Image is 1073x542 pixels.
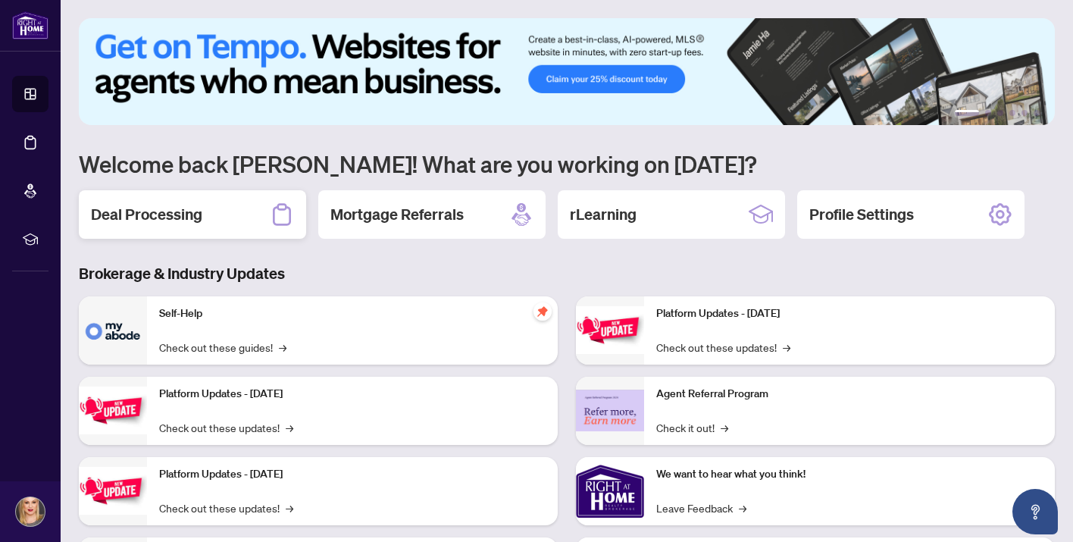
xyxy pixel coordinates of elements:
img: We want to hear what you think! [576,457,644,525]
button: 5 [1021,110,1028,116]
span: → [286,500,293,516]
img: Self-Help [79,296,147,365]
img: Profile Icon [16,497,45,526]
p: Platform Updates - [DATE] [159,386,546,403]
span: pushpin [533,302,552,321]
button: 3 [997,110,1003,116]
h2: Profile Settings [809,204,914,225]
p: Platform Updates - [DATE] [159,466,546,483]
a: Check out these updates!→ [159,419,293,436]
h2: Mortgage Referrals [330,204,464,225]
span: → [783,339,790,356]
a: Check out these updates!→ [159,500,293,516]
button: 1 [955,110,979,116]
img: logo [12,11,48,39]
img: Platform Updates - July 21, 2025 [79,467,147,515]
button: 2 [985,110,991,116]
img: Platform Updates - June 23, 2025 [576,306,644,354]
img: Slide 0 [79,18,1055,125]
h2: Deal Processing [91,204,202,225]
button: 4 [1009,110,1015,116]
p: We want to hear what you think! [656,466,1043,483]
p: Platform Updates - [DATE] [656,305,1043,322]
p: Self-Help [159,305,546,322]
a: Check out these updates!→ [656,339,790,356]
span: → [721,419,728,436]
img: Platform Updates - September 16, 2025 [79,387,147,434]
a: Check out these guides!→ [159,339,286,356]
span: → [279,339,286,356]
h2: rLearning [570,204,637,225]
span: → [739,500,746,516]
h3: Brokerage & Industry Updates [79,263,1055,284]
span: → [286,419,293,436]
p: Agent Referral Program [656,386,1043,403]
a: Check it out!→ [656,419,728,436]
a: Leave Feedback→ [656,500,746,516]
h1: Welcome back [PERSON_NAME]! What are you working on [DATE]? [79,149,1055,178]
img: Agent Referral Program [576,390,644,431]
button: Open asap [1012,489,1058,534]
button: 6 [1034,110,1040,116]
